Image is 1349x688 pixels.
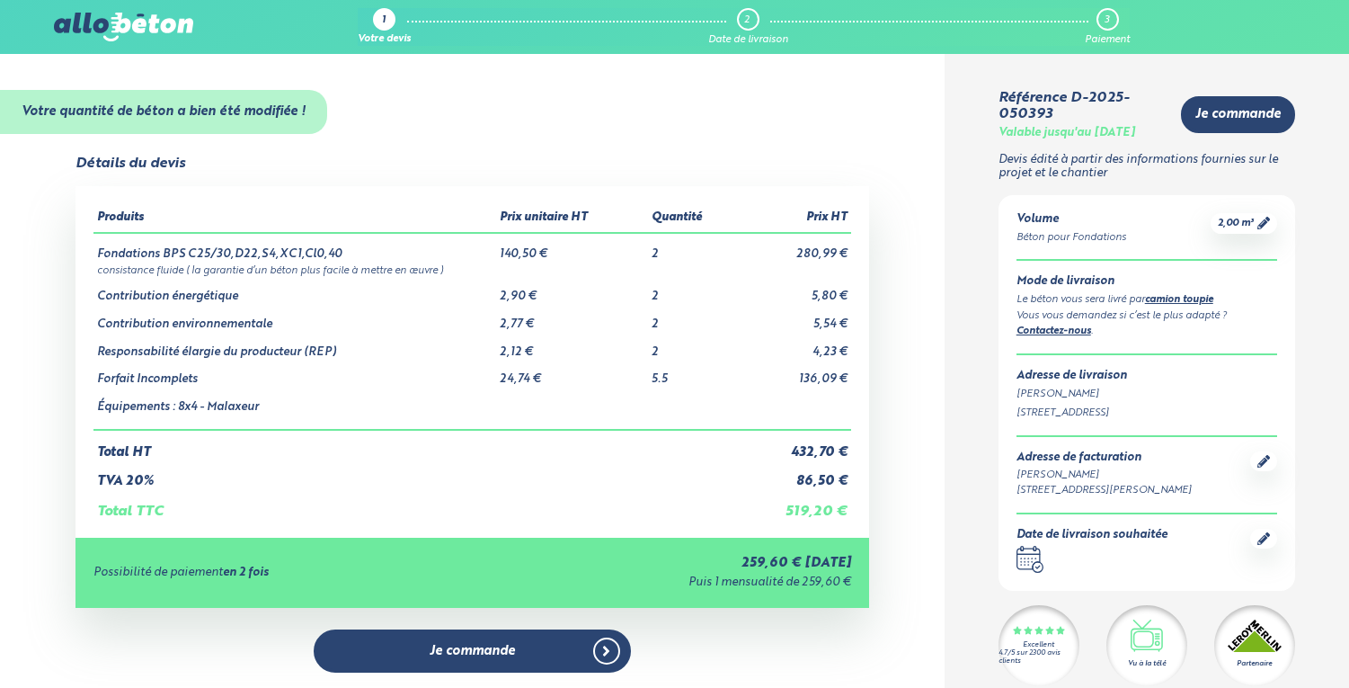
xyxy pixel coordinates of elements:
[998,90,1167,123] div: Référence D-2025-050393
[1016,370,1277,383] div: Adresse de livraison
[1189,618,1329,668] iframe: Help widget launcher
[1016,468,1192,483] div: [PERSON_NAME]
[648,359,740,387] td: 5.5
[430,644,515,659] span: Je commande
[314,630,631,674] a: Je commande
[1016,275,1277,289] div: Mode de livraison
[741,304,851,332] td: 5,54 €
[1085,34,1130,46] div: Paiement
[93,332,496,360] td: Responsabilité élargie du producteur (REP)
[223,567,269,578] strong: en 2 fois
[1016,213,1126,227] div: Volume
[708,8,788,46] a: 2 Date de livraison
[1016,326,1091,336] a: Contactez-nous
[93,387,496,430] td: Équipements : 8x4 - Malaxeur
[648,276,740,304] td: 2
[1023,641,1054,649] div: Excellent
[382,15,386,27] div: 1
[648,304,740,332] td: 2
[93,204,496,233] th: Produits
[358,34,411,46] div: Votre devis
[744,14,750,26] div: 2
[358,8,411,46] a: 1 Votre devis
[1016,308,1277,340] div: Vous vous demandez si c’est le plus adapté ? .
[93,276,496,304] td: Contribution énergétique
[741,460,851,489] td: 86,50 €
[1195,107,1281,122] span: Je commande
[1128,658,1166,669] div: Vu à la télé
[93,359,496,387] td: Forfait Incomplets
[496,359,648,387] td: 24,74 €
[708,34,788,46] div: Date de livraison
[496,233,648,262] td: 140,50 €
[93,233,496,262] td: Fondations BPS C25/30,D22,S4,XC1,Cl0,40
[1016,529,1167,542] div: Date de livraison souhaitée
[496,304,648,332] td: 2,77 €
[998,649,1079,666] div: 4.7/5 sur 2300 avis clients
[1105,14,1109,26] div: 3
[741,204,851,233] th: Prix HT
[93,430,740,460] td: Total HT
[998,127,1135,140] div: Valable jusqu'au [DATE]
[1016,451,1192,465] div: Adresse de facturation
[1145,295,1213,305] a: camion toupie
[75,156,185,172] div: Détails du devis
[1016,230,1126,246] div: Béton pour Fondations
[93,567,486,580] div: Possibilité de paiement
[22,105,306,118] strong: Votre quantité de béton a bien été modifiée !
[1016,292,1277,308] div: Le béton vous sera livré par
[54,13,192,41] img: allobéton
[496,204,648,233] th: Prix unitaire HT
[1016,387,1277,402] div: [PERSON_NAME]
[93,262,851,277] td: consistance fluide ( la garantie d’un béton plus facile à mettre en œuvre )
[1016,406,1277,421] div: [STREET_ADDRESS]
[93,489,740,520] td: Total TTC
[486,576,851,590] div: Puis 1 mensualité de 259,60 €
[741,276,851,304] td: 5,80 €
[648,332,740,360] td: 2
[741,359,851,387] td: 136,09 €
[496,276,648,304] td: 2,90 €
[998,154,1295,180] p: Devis édité à partir des informations fournies sur le projet et le chantier
[741,489,851,520] td: 519,20 €
[648,204,740,233] th: Quantité
[93,460,740,489] td: TVA 20%
[741,332,851,360] td: 4,23 €
[1016,483,1192,498] div: [STREET_ADDRESS][PERSON_NAME]
[496,332,648,360] td: 2,12 €
[648,233,740,262] td: 2
[741,430,851,460] td: 432,70 €
[741,233,851,262] td: 280,99 €
[93,304,496,332] td: Contribution environnementale
[1181,96,1295,133] a: Je commande
[1085,8,1130,46] a: 3 Paiement
[486,556,851,571] div: 259,60 € [DATE]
